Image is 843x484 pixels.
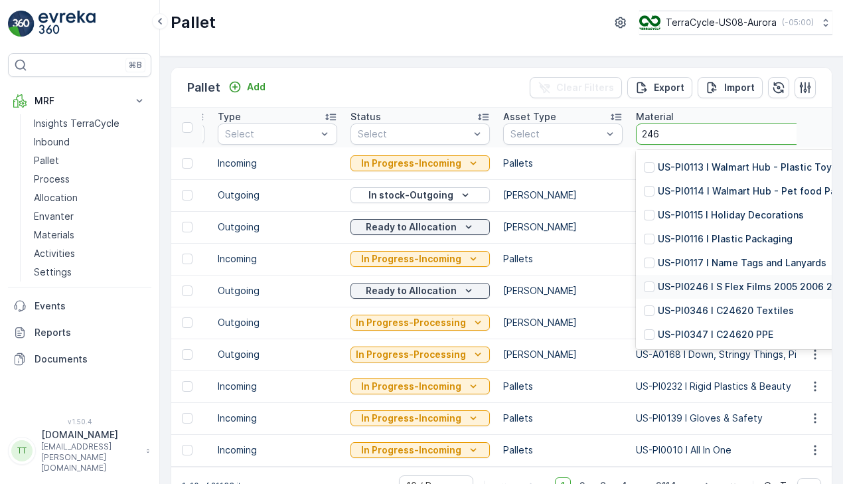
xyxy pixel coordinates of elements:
div: Toggle Row Selected [182,190,192,201]
div: Toggle Row Selected [182,381,192,392]
p: Pallets [503,444,623,457]
a: Events [8,293,151,319]
button: Add [223,79,271,95]
a: Materials [29,226,151,244]
p: Material [636,110,674,123]
a: Pallet [29,151,151,170]
p: In Progress-Incoming [361,380,461,393]
div: Toggle Row Selected [182,285,192,296]
p: Incoming [218,157,337,170]
img: image_ci7OI47.png [639,15,660,30]
p: Pallet [34,154,59,167]
p: TerraCycle-US08-Aurora [666,16,777,29]
p: ⌘B [129,60,142,70]
p: Activities [34,247,75,260]
p: Reports [35,326,146,339]
p: Process [34,173,70,186]
p: In Progress-Incoming [361,444,461,457]
p: Add [247,80,266,94]
div: TT [11,440,33,461]
button: Ready to Allocation [350,219,490,235]
p: Import [724,81,755,94]
p: In Progress-Incoming [361,252,461,266]
p: [PERSON_NAME] [503,189,623,202]
p: Pallets [503,252,623,266]
p: US-PI0113 I Walmart Hub - Plastic Toys [658,161,837,174]
p: [PERSON_NAME] [503,284,623,297]
p: US-PI0116 I Plastic Packaging [658,232,793,246]
p: Settings [34,266,72,279]
a: Allocation [29,189,151,207]
p: US-PI0115 I Holiday Decorations [658,208,804,222]
p: US-PI0347 I C24620 PPE [658,328,773,341]
p: Outgoing [218,284,337,297]
button: TerraCycle-US08-Aurora(-05:00) [639,11,832,35]
p: [PERSON_NAME] [503,316,623,329]
p: In stock-Outgoing [368,189,453,202]
a: Envanter [29,207,151,226]
p: Incoming [218,252,337,266]
p: ( -05:00 ) [782,17,814,28]
a: Settings [29,263,151,282]
p: US-PI0346 I C24620 Textiles [658,304,794,317]
span: v 1.50.4 [8,418,151,426]
p: Pallet [187,78,220,97]
p: In Progress-Processing [356,316,466,329]
p: In Progress-Incoming [361,157,461,170]
p: Type [218,110,241,123]
button: In Progress-Incoming [350,155,490,171]
p: Status [350,110,381,123]
div: Toggle Row Selected [182,158,192,169]
p: Select [225,127,317,141]
a: Activities [29,244,151,263]
div: Toggle Row Selected [182,413,192,424]
p: Allocation [34,191,78,204]
p: Clear Filters [556,81,614,94]
p: Envanter [34,210,74,223]
p: Materials [34,228,74,242]
p: [PERSON_NAME] [503,348,623,361]
div: Toggle Row Selected [182,349,192,360]
p: Select [358,127,469,141]
p: Pallets [503,380,623,393]
p: Incoming [218,380,337,393]
p: Export [654,81,684,94]
p: Ready to Allocation [366,220,457,234]
p: Pallets [503,157,623,170]
button: In Progress-Processing [350,315,490,331]
button: Ready to Allocation [350,283,490,299]
div: Toggle Row Selected [182,254,192,264]
a: Documents [8,346,151,372]
button: In stock-Outgoing [350,187,490,203]
p: Outgoing [218,348,337,361]
p: Inbound [34,135,70,149]
button: TT[DOMAIN_NAME][EMAIL_ADDRESS][PERSON_NAME][DOMAIN_NAME] [8,428,151,473]
p: Insights TerraCycle [34,117,119,130]
img: logo_light-DOdMpM7g.png [38,11,96,37]
p: MRF [35,94,125,108]
p: In Progress-Incoming [361,412,461,425]
p: Documents [35,353,146,366]
a: Insights TerraCycle [29,114,151,133]
p: Outgoing [218,189,337,202]
button: In Progress-Processing [350,347,490,363]
button: Import [698,77,763,98]
p: [DOMAIN_NAME] [41,428,139,442]
button: Clear Filters [530,77,622,98]
button: In Progress-Incoming [350,378,490,394]
p: Incoming [218,444,337,457]
p: [EMAIL_ADDRESS][PERSON_NAME][DOMAIN_NAME] [41,442,139,473]
p: US-PI0117 I Name Tags and Lanyards [658,256,826,270]
p: Events [35,299,146,313]
button: In Progress-Incoming [350,410,490,426]
p: Pallet [171,12,216,33]
p: [PERSON_NAME] [503,220,623,234]
button: MRF [8,88,151,114]
p: Outgoing [218,220,337,234]
p: Incoming [218,412,337,425]
a: Reports [8,319,151,346]
div: Toggle Row Selected [182,445,192,455]
div: Toggle Row Selected [182,317,192,328]
p: Pallets [503,412,623,425]
p: In Progress-Processing [356,348,466,361]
